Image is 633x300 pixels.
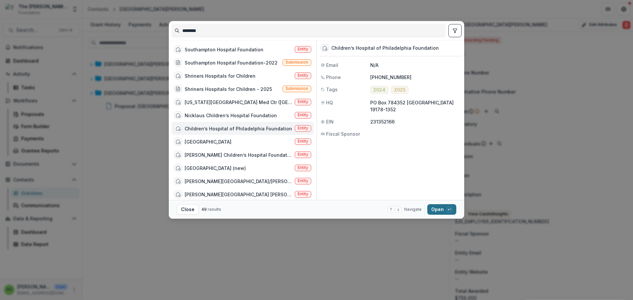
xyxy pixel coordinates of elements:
[298,73,308,78] span: Entity
[185,125,292,132] div: Children’s Hospital of Philadelphia Foundation
[298,99,308,104] span: Entity
[326,130,360,137] span: Fiscal Sponsor
[185,138,231,145] div: [GEOGRAPHIC_DATA]
[404,206,422,212] span: Navigate
[427,204,456,215] button: Open
[298,152,308,157] span: Entity
[298,47,308,51] span: Entity
[286,86,308,91] span: Submission
[370,118,460,125] p: 231352166
[177,204,199,215] button: Close
[326,118,334,125] span: EIN
[326,62,338,68] span: Email
[394,87,406,93] span: 2025
[448,24,462,37] button: toggle filters
[298,126,308,130] span: Entity
[185,46,263,53] div: Southampton Hospital Foundation
[326,99,333,106] span: HQ
[370,99,460,113] p: PO Box 784352 [GEOGRAPHIC_DATA] 19178-1352
[185,178,292,185] div: [PERSON_NAME][GEOGRAPHIC_DATA]/[PERSON_NAME] foundation
[298,192,308,196] span: Entity
[185,99,292,106] div: [US_STATE][GEOGRAPHIC_DATA] Med Ctr ([GEOGRAPHIC_DATA])
[185,86,272,93] div: Shriners Hospitals for Children - 2025
[185,151,292,158] div: [PERSON_NAME] Children’s Hospital Foundation
[298,178,308,183] span: Entity
[185,191,292,198] div: [PERSON_NAME][GEOGRAPHIC_DATA] [PERSON_NAME] coronary care unit in name of dr [PERSON_NAME]
[298,139,308,144] span: Entity
[185,165,246,172] div: [GEOGRAPHIC_DATA] (new)
[326,86,338,93] span: Tags
[370,62,460,68] p: N/A
[331,45,439,51] div: Children’s Hospital of Philadelphia Foundation
[286,60,308,65] span: Submission
[298,165,308,170] span: Entity
[370,74,460,81] p: [PHONE_NUMBER]
[373,87,385,93] span: 2024
[185,59,278,66] div: Southampton Hospital Foundation-2022
[208,207,221,212] span: results
[201,207,207,212] span: 49
[326,74,341,81] span: Phone
[185,112,277,119] div: Nicklaus Children’s Hospital Foundation
[185,72,256,79] div: Shriners Hospitals for Children
[298,113,308,117] span: Entity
